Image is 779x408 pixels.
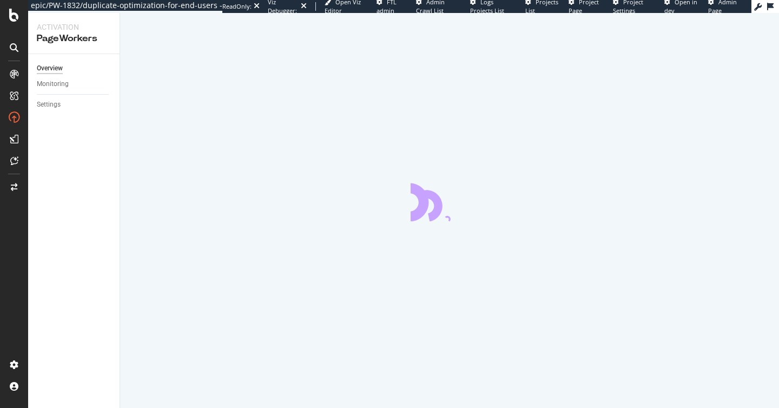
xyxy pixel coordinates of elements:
[411,182,488,221] div: animation
[37,63,112,74] a: Overview
[37,63,63,74] div: Overview
[37,78,69,90] div: Monitoring
[37,78,112,90] a: Monitoring
[37,99,61,110] div: Settings
[222,2,252,11] div: ReadOnly:
[37,22,111,32] div: Activation
[37,99,112,110] a: Settings
[37,32,111,45] div: PageWorkers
